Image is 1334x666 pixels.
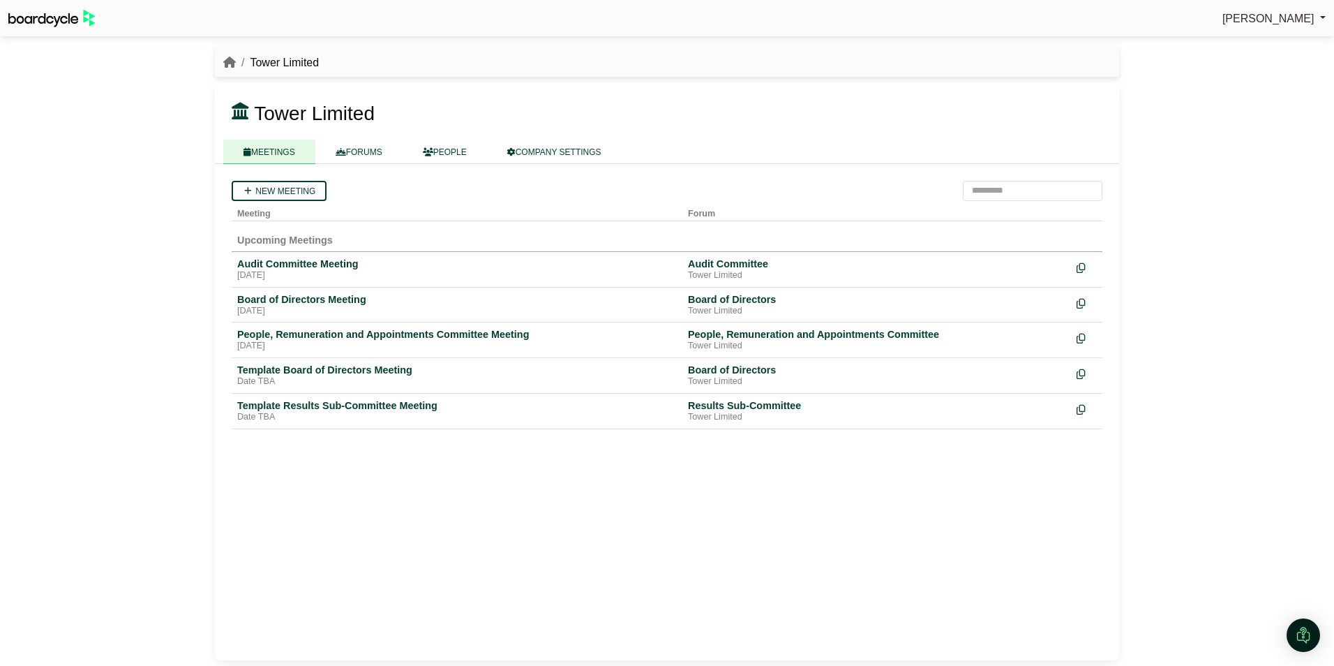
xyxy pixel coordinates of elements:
div: Board of Directors [688,364,1065,376]
a: Board of Directors Meeting [DATE] [237,293,677,317]
div: Make a copy [1077,293,1097,312]
a: Audit Committee Tower Limited [688,258,1065,281]
a: Template Results Sub-Committee Meeting Date TBA [237,399,677,423]
div: Board of Directors [688,293,1065,306]
img: BoardcycleBlackGreen-aaafeed430059cb809a45853b8cf6d952af9d84e6e89e1f1685b34bfd5cb7d64.svg [8,10,95,27]
div: Tower Limited [688,270,1065,281]
div: Tower Limited [688,306,1065,317]
div: Audit Committee [688,258,1065,270]
span: Tower Limited [254,103,375,124]
div: Make a copy [1077,328,1097,347]
a: New meeting [232,181,327,201]
div: Tower Limited [688,376,1065,387]
div: Open Intercom Messenger [1287,619,1320,652]
a: [PERSON_NAME] [1222,10,1326,28]
div: [DATE] [237,270,677,281]
a: Board of Directors Tower Limited [688,364,1065,387]
span: Upcoming Meetings [237,235,333,246]
div: People, Remuneration and Appointments Committee Meeting [237,328,677,341]
li: Tower Limited [236,54,319,72]
div: [DATE] [237,341,677,352]
nav: breadcrumb [223,54,319,72]
a: Audit Committee Meeting [DATE] [237,258,677,281]
div: Tower Limited [688,341,1065,352]
div: People, Remuneration and Appointments Committee [688,328,1065,341]
div: Template Results Sub-Committee Meeting [237,399,677,412]
div: Date TBA [237,376,677,387]
div: Make a copy [1077,399,1097,418]
a: MEETINGS [223,140,315,164]
th: Forum [682,201,1071,221]
a: People, Remuneration and Appointments Committee Meeting [DATE] [237,328,677,352]
a: People, Remuneration and Appointments Committee Tower Limited [688,328,1065,352]
div: Tower Limited [688,412,1065,423]
th: Meeting [232,201,682,221]
a: Template Board of Directors Meeting Date TBA [237,364,677,387]
a: Results Sub-Committee Tower Limited [688,399,1065,423]
div: Results Sub-Committee [688,399,1065,412]
span: [PERSON_NAME] [1222,13,1314,24]
div: Board of Directors Meeting [237,293,677,306]
a: Board of Directors Tower Limited [688,293,1065,317]
div: Date TBA [237,412,677,423]
div: Template Board of Directors Meeting [237,364,677,376]
div: Make a copy [1077,258,1097,276]
div: Audit Committee Meeting [237,258,677,270]
a: FORUMS [315,140,403,164]
div: Make a copy [1077,364,1097,383]
div: [DATE] [237,306,677,317]
a: COMPANY SETTINGS [487,140,622,164]
a: PEOPLE [403,140,487,164]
